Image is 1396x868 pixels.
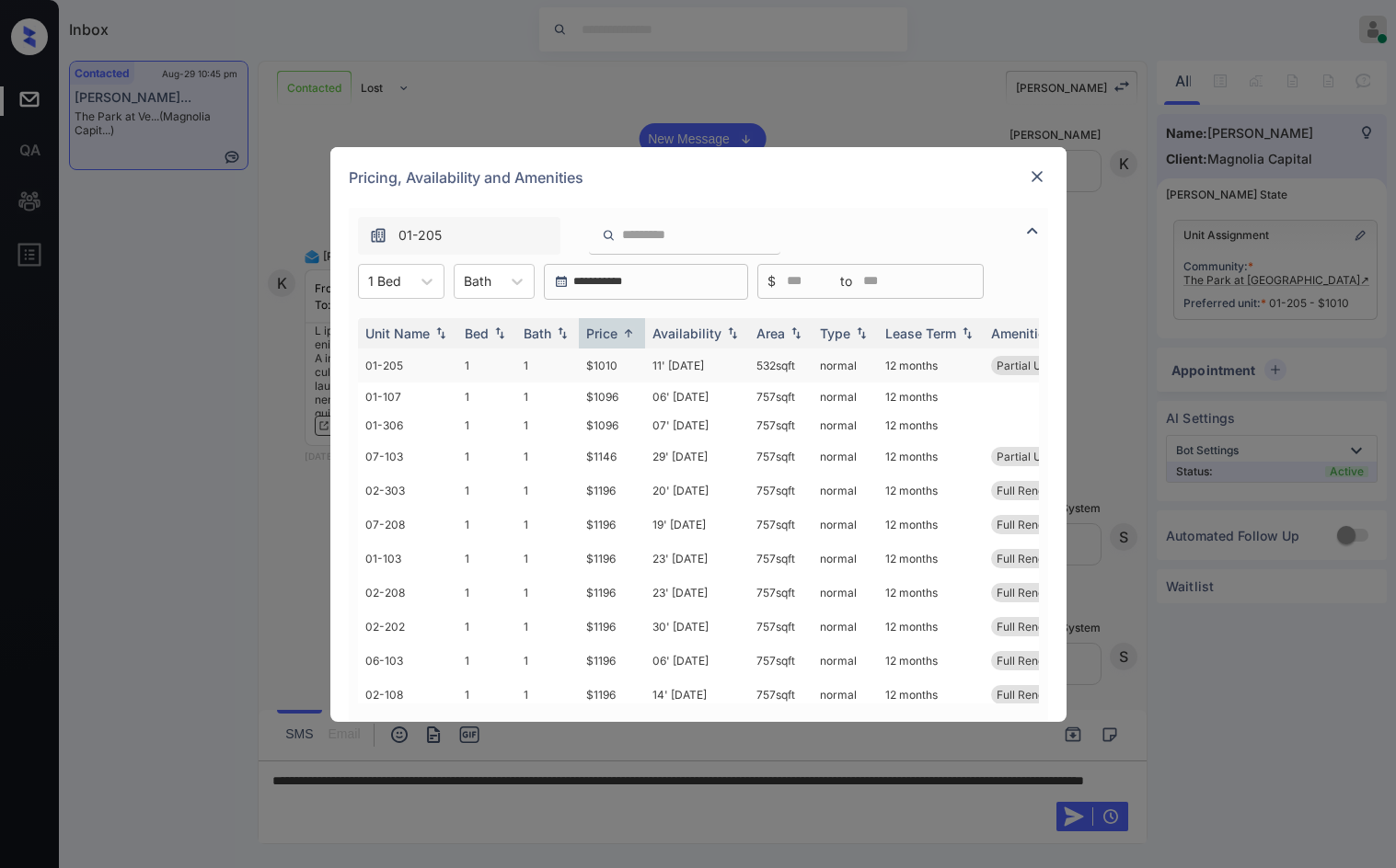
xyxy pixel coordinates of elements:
[813,383,878,411] td: normal
[749,678,813,712] td: 757 sqft
[749,474,813,508] td: 757 sqft
[457,383,516,411] td: 1
[878,542,984,576] td: 12 months
[358,508,457,542] td: 07-208
[878,508,984,542] td: 12 months
[997,518,1085,531] span: Full Renovation...
[878,678,984,712] td: 12 months
[457,610,516,644] td: 1
[645,383,749,411] td: 06' [DATE]
[579,576,645,610] td: $1196
[516,348,579,383] td: 1
[958,326,976,339] img: sorting
[579,440,645,474] td: $1146
[645,576,749,610] td: 23' [DATE]
[813,474,878,508] td: normal
[579,644,645,678] td: $1196
[991,325,1053,341] div: Amenities
[358,383,457,411] td: 01-107
[749,644,813,678] td: 757 sqft
[645,348,749,383] td: 11' [DATE]
[516,644,579,678] td: 1
[516,576,579,610] td: 1
[813,411,878,440] td: normal
[840,271,852,291] span: to
[358,610,457,644] td: 02-202
[813,440,878,474] td: normal
[645,610,749,644] td: 30' [DATE]
[457,644,516,678] td: 1
[369,226,387,245] img: icon-zuma
[645,678,749,712] td: 14' [DATE]
[457,411,516,440] td: 1
[457,542,516,576] td: 1
[997,620,1085,634] span: Full Renovation...
[579,610,645,644] td: $1196
[878,644,984,678] td: 12 months
[813,576,878,610] td: normal
[516,508,579,542] td: 1
[645,474,749,508] td: 20' [DATE]
[997,484,1085,497] span: Full Renovation...
[553,326,571,339] img: sorting
[749,508,813,542] td: 757 sqft
[358,474,457,508] td: 02-303
[756,325,785,341] div: Area
[602,227,616,244] img: icon-zuma
[579,348,645,383] td: $1010
[997,450,1087,463] span: Partial Upgrade...
[516,678,579,712] td: 1
[645,644,749,678] td: 06' [DATE]
[813,644,878,678] td: normal
[813,508,878,542] td: normal
[749,411,813,440] td: 757 sqft
[398,225,442,246] span: 01-205
[878,411,984,440] td: 12 months
[579,383,645,411] td: $1096
[358,576,457,610] td: 02-208
[457,508,516,542] td: 1
[516,474,579,508] td: 1
[878,576,984,610] td: 12 months
[878,348,984,383] td: 12 months
[787,326,805,339] img: sorting
[516,610,579,644] td: 1
[885,325,956,341] div: Lease Term
[749,542,813,576] td: 757 sqft
[358,411,457,440] td: 01-306
[878,440,984,474] td: 12 months
[997,654,1085,668] span: Full Renovation...
[358,348,457,383] td: 01-205
[645,508,749,542] td: 19' [DATE]
[878,474,984,508] td: 12 months
[516,411,579,440] td: 1
[358,440,457,474] td: 07-103
[723,326,742,339] img: sorting
[1028,167,1046,186] img: close
[749,440,813,474] td: 757 sqft
[579,474,645,508] td: $1196
[645,542,749,576] td: 23' [DATE]
[749,610,813,644] td: 757 sqft
[358,644,457,678] td: 06-103
[358,542,457,576] td: 01-103
[767,271,776,291] span: $
[813,348,878,383] td: normal
[997,586,1085,600] span: Full Renovation...
[813,542,878,576] td: normal
[586,325,617,341] div: Price
[652,325,721,341] div: Availability
[852,326,871,339] img: sorting
[490,326,509,339] img: sorting
[619,326,638,340] img: sorting
[358,678,457,712] td: 02-108
[432,326,450,339] img: sorting
[457,576,516,610] td: 1
[997,688,1085,702] span: Full Renovation...
[516,440,579,474] td: 1
[997,359,1087,372] span: Partial Upgrade...
[516,383,579,411] td: 1
[579,678,645,712] td: $1196
[820,325,850,341] div: Type
[645,411,749,440] td: 07' [DATE]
